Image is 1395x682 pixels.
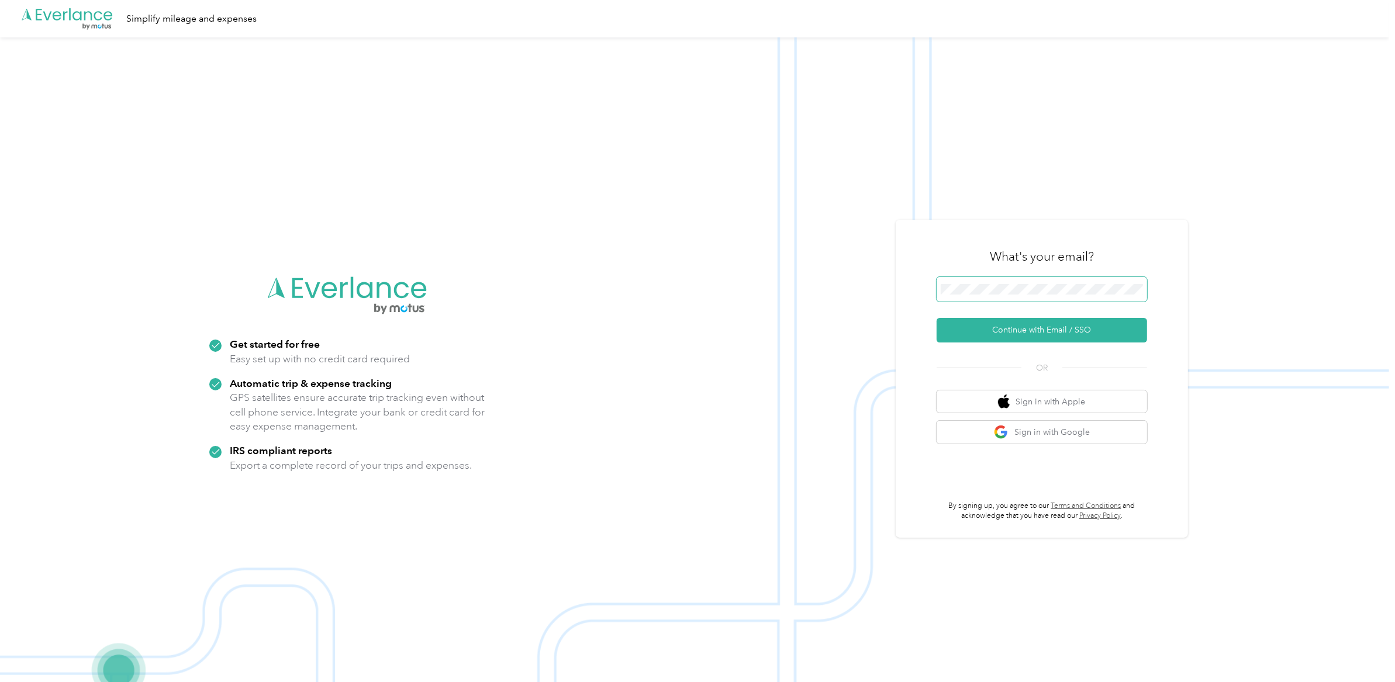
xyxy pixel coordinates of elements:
img: apple logo [998,394,1010,409]
a: Privacy Policy [1079,511,1121,520]
button: Continue with Email / SSO [937,318,1147,342]
p: Export a complete record of your trips and expenses. [230,458,472,473]
strong: Get started for free [230,338,320,350]
button: google logoSign in with Google [937,421,1147,444]
h3: What's your email? [990,248,1094,265]
img: google logo [994,425,1009,439]
p: Easy set up with no credit card required [230,352,410,366]
p: GPS satellites ensure accurate trip tracking even without cell phone service. Integrate your bank... [230,390,485,434]
button: apple logoSign in with Apple [937,390,1147,413]
strong: Automatic trip & expense tracking [230,377,392,389]
strong: IRS compliant reports [230,444,332,456]
span: OR [1021,362,1062,374]
p: By signing up, you agree to our and acknowledge that you have read our . [937,501,1147,521]
a: Terms and Conditions [1051,501,1121,510]
div: Simplify mileage and expenses [126,12,257,26]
